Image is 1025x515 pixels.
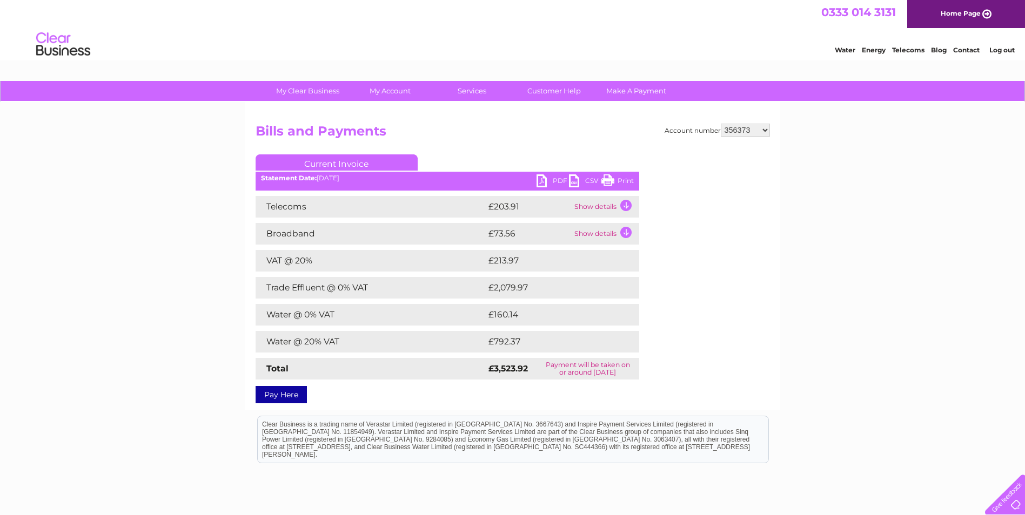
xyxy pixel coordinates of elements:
a: Energy [862,46,886,54]
a: Log out [989,46,1015,54]
td: Show details [572,196,639,218]
a: PDF [537,174,569,190]
b: Statement Date: [261,174,317,182]
div: Account number [665,124,770,137]
a: Print [601,174,634,190]
strong: Total [266,363,289,374]
a: CSV [569,174,601,190]
h2: Bills and Payments [256,124,770,144]
a: Pay Here [256,386,307,403]
td: Show details [572,223,639,245]
div: [DATE] [256,174,639,182]
a: Make A Payment [592,81,681,101]
td: £73.56 [486,223,572,245]
strong: £3,523.92 [488,363,528,374]
a: Contact [953,46,980,54]
td: £160.14 [486,304,619,326]
td: Payment will be taken on or around [DATE] [537,358,639,380]
a: Services [427,81,517,101]
a: Telecoms [892,46,924,54]
a: Water [835,46,855,54]
td: £2,079.97 [486,277,622,299]
a: Blog [931,46,947,54]
td: Trade Effluent @ 0% VAT [256,277,486,299]
td: £203.91 [486,196,572,218]
a: 0333 014 3131 [821,5,896,19]
td: Telecoms [256,196,486,218]
td: Broadband [256,223,486,245]
a: Current Invoice [256,154,418,171]
a: Customer Help [510,81,599,101]
div: Clear Business is a trading name of Verastar Limited (registered in [GEOGRAPHIC_DATA] No. 3667643... [258,6,768,52]
img: logo.png [36,28,91,61]
td: Water @ 0% VAT [256,304,486,326]
a: My Clear Business [263,81,352,101]
td: VAT @ 20% [256,250,486,272]
td: £213.97 [486,250,619,272]
td: Water @ 20% VAT [256,331,486,353]
td: £792.37 [486,331,620,353]
a: My Account [345,81,434,101]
